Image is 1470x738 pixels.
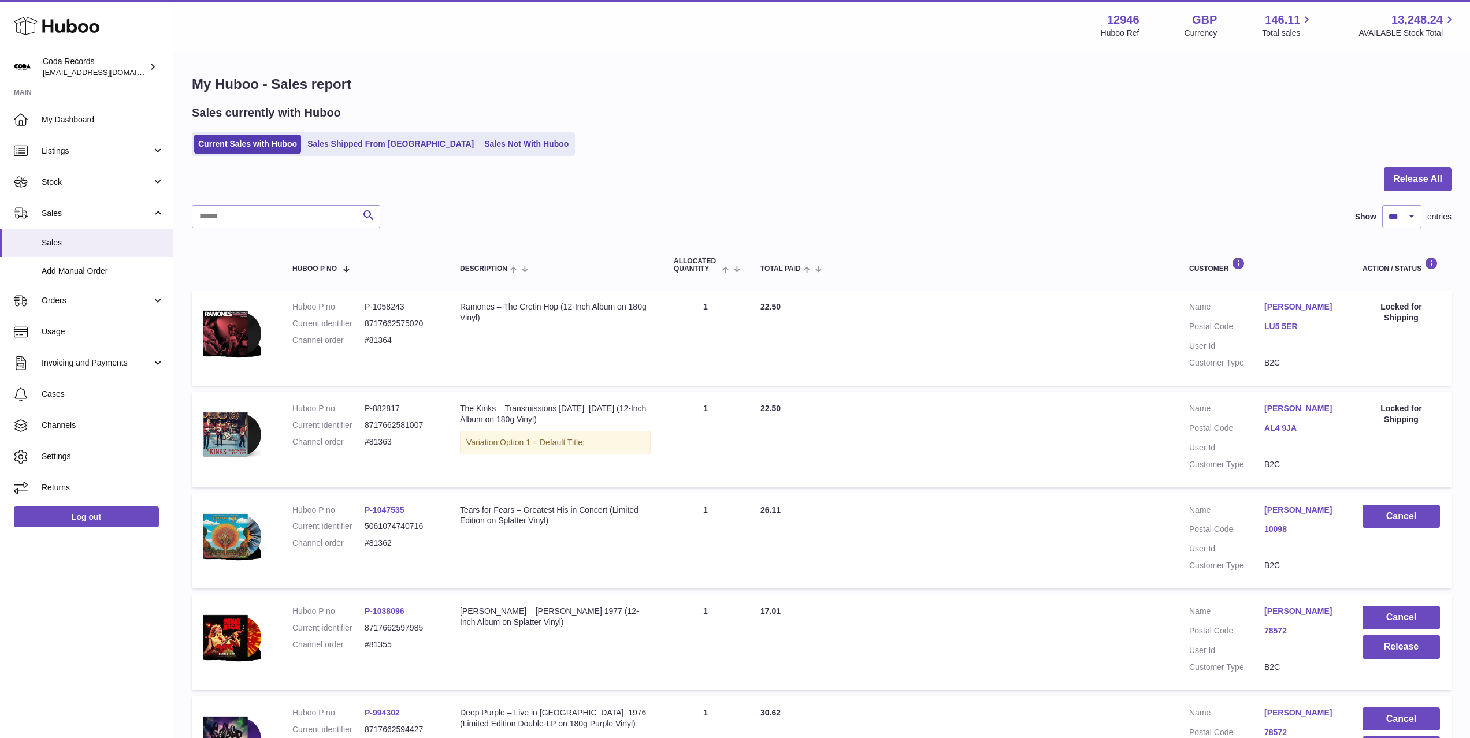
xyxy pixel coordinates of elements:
dt: Name [1189,505,1264,519]
a: Log out [14,506,159,527]
img: 129461749639669.png [203,505,261,567]
div: Deep Purple – Live in [GEOGRAPHIC_DATA], 1976 (Limited Edition Double-LP on 180g Purple Vinyl) [460,707,651,729]
dt: Current identifier [292,724,365,735]
dd: B2C [1264,459,1339,470]
span: Orders [42,295,152,306]
a: P-994302 [365,708,400,717]
a: [PERSON_NAME] [1264,301,1339,312]
div: [PERSON_NAME] – [PERSON_NAME] 1977 (12-Inch Album on Splatter Vinyl) [460,606,651,628]
span: Invoicing and Payments [42,357,152,368]
label: Show [1355,211,1376,222]
dt: Postal Code [1189,524,1264,538]
span: 146.11 [1265,12,1300,28]
div: Customer [1189,257,1339,273]
div: Ramones – The Cretin Hop (12-Inch Album on 180g Vinyl) [460,301,651,323]
dt: Huboo P no [292,403,365,414]
dt: Current identifier [292,420,365,431]
dt: Huboo P no [292,707,365,718]
button: Release [1363,635,1440,659]
span: [EMAIL_ADDRESS][DOMAIN_NAME] [43,68,170,77]
h2: Sales currently with Huboo [192,105,341,121]
span: Total sales [1262,28,1313,39]
span: 17.01 [760,606,781,616]
span: Returns [42,482,164,493]
img: TheKinksTransmissions1964-1968VinylMockupforShopify.png [203,403,261,465]
dt: Current identifier [292,318,365,329]
a: 13,248.24 AVAILABLE Stock Total [1358,12,1456,39]
dt: Channel order [292,538,365,549]
span: My Dashboard [42,114,164,125]
span: Channels [42,420,164,431]
a: [PERSON_NAME] [1264,606,1339,617]
dd: P-882817 [365,403,437,414]
img: haz@pcatmedia.com [14,58,31,76]
span: Stock [42,177,152,188]
dd: #81364 [365,335,437,346]
div: The Kinks – Transmissions [DATE]–[DATE] (12-Inch Album on 180g Vinyl) [460,403,651,425]
span: 30.62 [760,708,781,717]
button: Cancel [1363,707,1440,731]
div: Action / Status [1363,257,1440,273]
span: Usage [42,326,164,337]
span: Settings [42,451,164,462]
div: Variation: [460,431,651,454]
dt: User Id [1189,645,1264,656]
button: Cancel [1363,505,1440,528]
span: 13,248.24 [1391,12,1443,28]
dd: B2C [1264,560,1339,571]
span: 22.50 [760,302,781,311]
dt: Name [1189,707,1264,721]
span: Cases [42,389,164,400]
dt: Huboo P no [292,301,365,312]
dt: Postal Code [1189,321,1264,335]
a: LU5 5ER [1264,321,1339,332]
dt: Channel order [292,335,365,346]
dt: Channel order [292,639,365,650]
td: 1 [662,392,749,487]
span: 26.11 [760,505,781,515]
td: 1 [662,594,749,690]
dt: Name [1189,606,1264,620]
dd: #81363 [365,437,437,448]
dd: #81362 [365,538,437,549]
a: [PERSON_NAME] [1264,403,1339,414]
dt: Postal Code [1189,625,1264,639]
dt: Current identifier [292,623,365,633]
dt: Customer Type [1189,662,1264,673]
span: Huboo P no [292,265,337,273]
dd: 5061074740716 [365,521,437,532]
a: [PERSON_NAME] [1264,505,1339,516]
dd: B2C [1264,662,1339,673]
button: Release All [1384,167,1452,191]
dd: 8717662575020 [365,318,437,329]
a: P-1047535 [365,505,404,515]
span: Total paid [760,265,801,273]
div: Locked for Shipping [1363,301,1440,323]
button: Cancel [1363,606,1440,629]
dt: Postal Code [1189,423,1264,437]
div: Huboo Ref [1101,28,1139,39]
a: 146.11 Total sales [1262,12,1313,39]
a: Current Sales with Huboo [194,135,301,154]
span: Option 1 = Default Title; [500,438,585,447]
dt: Huboo P no [292,505,365,516]
dt: Name [1189,301,1264,315]
dt: User Id [1189,442,1264,453]
a: Sales Shipped From [GEOGRAPHIC_DATA] [303,135,478,154]
strong: GBP [1192,12,1217,28]
span: Add Manual Order [42,266,164,277]
dd: B2C [1264,357,1339,368]
a: 78572 [1264,727,1339,738]
span: Description [460,265,507,273]
a: 78572 [1264,625,1339,636]
dt: Huboo P no [292,606,365,617]
span: Listings [42,146,152,156]
a: 10098 [1264,524,1339,535]
td: 1 [662,493,749,589]
span: Sales [42,237,164,248]
div: Tears for Fears – Greatest His in Concert (Limited Edition on Splatter Vinyl) [460,505,651,527]
dt: Customer Type [1189,357,1264,368]
span: ALLOCATED Quantity [674,258,719,273]
div: Currency [1185,28,1217,39]
div: Coda Records [43,56,147,78]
